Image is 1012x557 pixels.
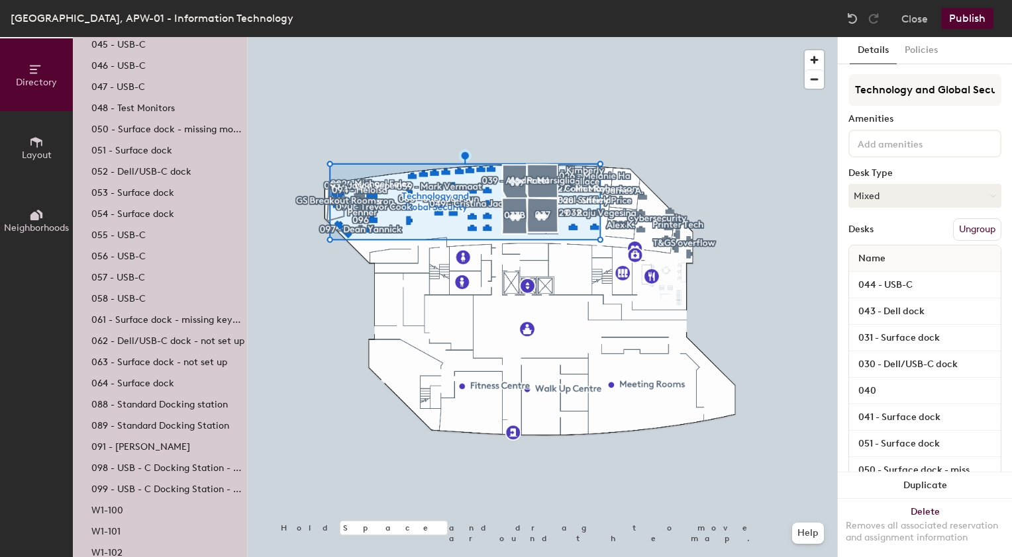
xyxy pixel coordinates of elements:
[848,168,1001,179] div: Desk Type
[838,499,1012,557] button: DeleteRemoves all associated reservation and assignment information
[852,355,998,374] input: Unnamed desk
[852,382,998,400] input: Unnamed desk
[897,37,946,64] button: Policies
[852,435,998,453] input: Unnamed desk
[91,289,146,304] p: 058 - USB-C
[867,12,880,25] img: Redo
[91,162,191,177] p: 052 - Dell/USB-C dock
[91,56,146,71] p: 046 - USB-C
[91,141,172,156] p: 051 - Surface dock
[852,247,892,271] span: Name
[901,8,928,29] button: Close
[4,222,69,234] span: Neighborhoods
[91,183,174,198] p: 053 - Surface dock
[91,437,190,452] p: 091 - [PERSON_NAME]
[91,120,244,135] p: 050 - Surface dock - missing mouse
[848,224,874,235] div: Desks
[11,10,293,26] div: [GEOGRAPHIC_DATA], APW-01 - Information Technology
[852,461,998,480] input: Unnamed desk
[91,226,146,241] p: 055 - USB-C
[91,204,174,220] p: 054 - Surface dock
[91,310,244,325] p: 061 - Surface dock - missing keyboard
[852,408,998,427] input: Unnamed desk
[91,480,244,495] p: 099 - USB - C Docking Station - no keyboard or mouse
[848,114,1001,124] div: Amenities
[22,150,52,161] span: Layout
[846,520,1004,544] div: Removes all associated reservation and assignment information
[91,458,244,474] p: 098 - USB - C Docking Station - keyboard or mouse
[846,12,859,25] img: Undo
[91,353,227,368] p: 063 - Surface dock - not set up
[848,184,1001,208] button: Mixed
[91,331,244,347] p: 062 - Dell/USB-C dock - not set up
[91,35,146,50] p: 045 - USB-C
[91,374,174,389] p: 064 - Surface dock
[91,395,228,410] p: 088 - Standard Docking station
[91,416,229,431] p: 089 - Standard Docking Station
[91,501,123,516] p: W1-100
[16,77,57,88] span: Directory
[792,523,824,544] button: Help
[953,218,1001,241] button: Ungroup
[91,522,121,537] p: W1-101
[855,135,974,151] input: Add amenities
[941,8,993,29] button: Publish
[852,302,998,321] input: Unnamed desk
[91,247,146,262] p: 056 - USB-C
[838,472,1012,499] button: Duplicate
[91,77,145,93] p: 047 - USB-C
[91,268,145,283] p: 057 - USB-C
[91,99,175,114] p: 048 - Test Monitors
[852,276,998,294] input: Unnamed desk
[852,329,998,347] input: Unnamed desk
[850,37,897,64] button: Details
